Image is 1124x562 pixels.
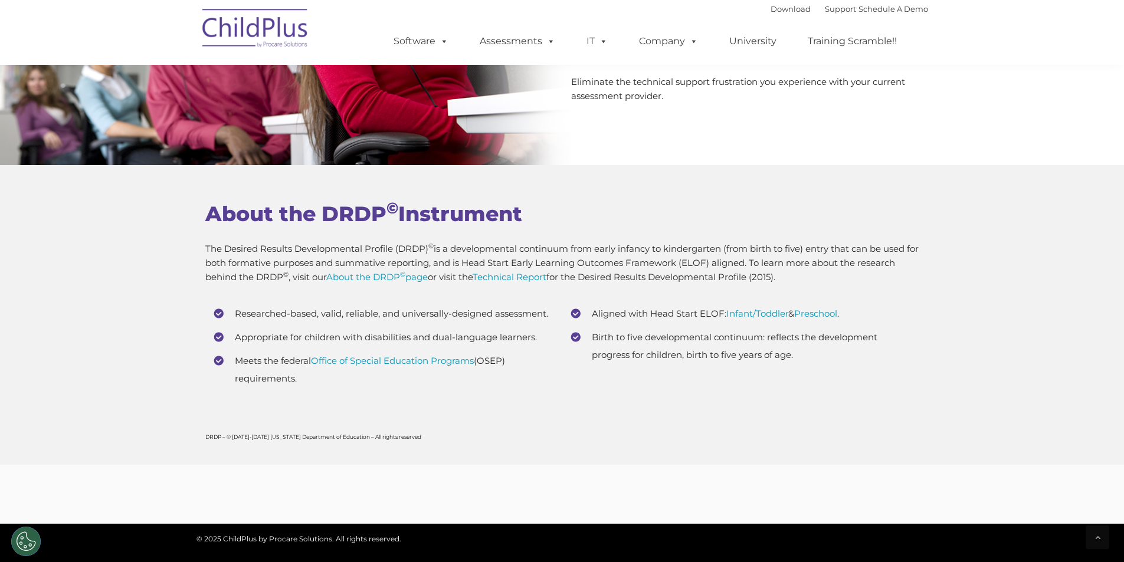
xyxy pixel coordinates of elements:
a: Company [627,29,710,53]
a: Infant/Toddler [726,308,788,319]
li: Birth to five developmental continuum: reflects the development progress for children, birth to f... [571,328,910,364]
img: ChildPlus by Procare Solutions [196,1,314,60]
button: Cookies Settings [11,527,41,556]
p: Eliminate the technical support frustration you experience with your current assessment provider. [571,75,919,103]
sup: © [400,270,405,278]
sup: © [428,242,434,250]
li: Meets the federal (OSEP) requirements. [214,352,553,387]
span: © 2025 ChildPlus by Procare Solutions. All rights reserved. [196,534,401,543]
font: | [771,4,928,14]
span: DRDP – © [DATE]-[DATE] [US_STATE] Department of Education – All rights reserved [205,433,421,440]
a: Preschool [794,308,837,319]
sup: © [283,270,289,278]
li: Appropriate for children with disabilities and dual-language learners. [214,328,553,346]
a: Training Scramble!! [796,29,909,53]
li: Researched-based, valid, reliable, and universally-designed assessment. [214,305,553,323]
a: Download [771,4,811,14]
a: Software [382,29,460,53]
sup: © [386,199,398,218]
a: IT [575,29,620,53]
a: Technical Report [473,271,546,282]
li: Aligned with Head Start ELOF: & . [571,305,910,323]
span: About the DRDP Instrument [205,201,522,226]
a: Schedule A Demo [858,4,928,14]
a: Office of Special Education Programs [311,355,474,366]
p: The Desired Results Developmental Profile (DRDP) is a developmental continuum from early infancy ... [205,242,919,284]
a: Assessments [468,29,567,53]
a: Support [825,4,856,14]
a: University [717,29,788,53]
a: About the DRDP©page [326,271,428,282]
